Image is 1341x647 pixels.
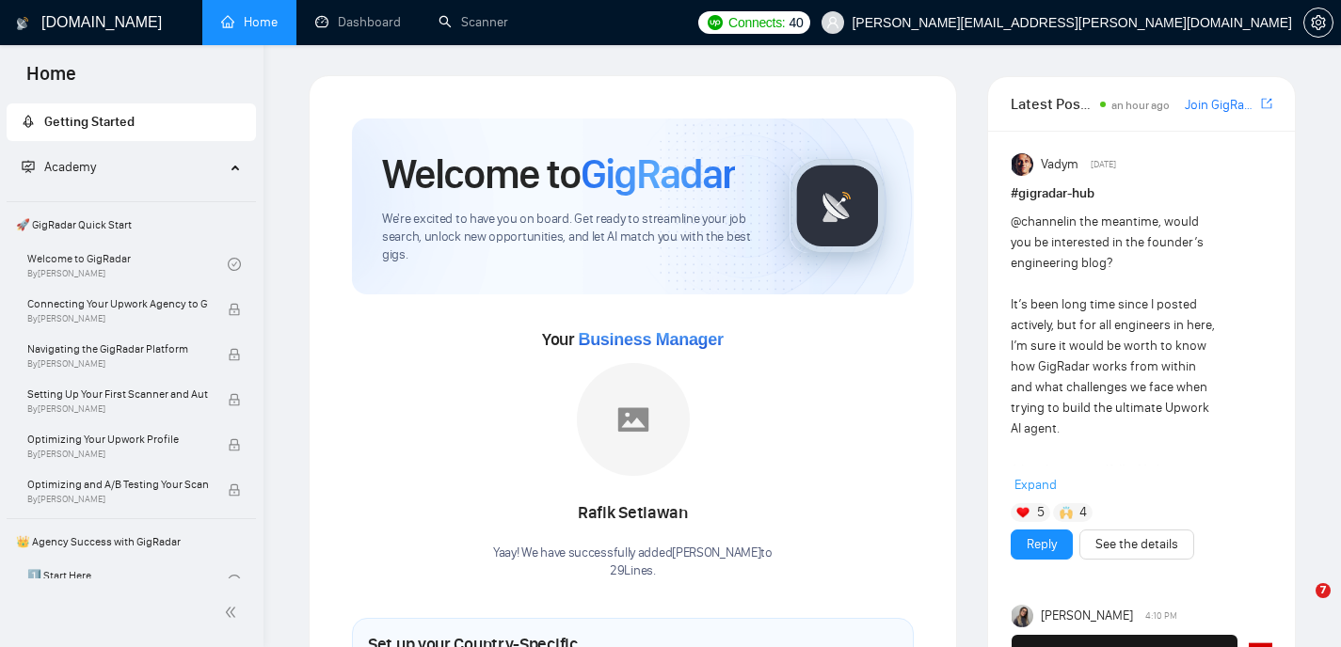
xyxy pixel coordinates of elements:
span: lock [228,303,241,316]
span: [DATE] [1091,156,1116,173]
span: Connecting Your Upwork Agency to GigRadar [27,294,208,313]
span: 👑 Agency Success with GigRadar [8,523,254,560]
img: upwork-logo.png [708,15,723,30]
img: 🙌 [1060,506,1073,519]
span: Optimizing Your Upwork Profile [27,430,208,449]
span: 🚀 GigRadar Quick Start [8,206,254,244]
span: setting [1304,15,1333,30]
span: lock [228,438,241,451]
a: Reply [1027,534,1057,555]
span: Vadym [1041,154,1078,175]
span: lock [228,393,241,406]
span: By [PERSON_NAME] [27,449,208,460]
a: Join GigRadar Slack Community [1185,95,1257,116]
span: check-circle [228,575,241,588]
img: Mariia Heshka [1012,605,1034,627]
span: Home [11,60,91,100]
span: Academy [44,159,96,175]
span: 4:10 PM [1145,608,1177,624]
span: Connects: [728,12,785,33]
span: 40 [789,12,803,33]
a: homeHome [221,14,278,30]
span: double-left [224,603,243,622]
img: gigradar-logo.png [790,159,885,253]
img: Vadym [1012,153,1034,176]
span: rocket [22,115,35,128]
span: 7 [1316,583,1331,598]
a: 1️⃣ Start Here [27,560,228,602]
div: Rafik Setiawan [493,497,773,529]
span: Optimizing and A/B Testing Your Scanner for Better Results [27,475,208,494]
div: Yaay! We have successfully added [PERSON_NAME] to [493,544,773,580]
span: GigRadar [581,149,735,199]
iframe: Intercom live chat [1277,583,1322,628]
span: check-circle [228,258,241,271]
button: setting [1303,8,1333,38]
span: By [PERSON_NAME] [27,358,208,370]
span: Expand [1014,477,1057,493]
a: See the details [1095,534,1178,555]
span: @channel [1011,213,1066,229]
img: ❤️ [1016,506,1030,519]
span: Latest Posts from the GigRadar Community [1011,92,1095,116]
a: setting [1303,15,1333,30]
span: export [1261,96,1272,111]
span: Business Manager [578,330,723,349]
button: See the details [1079,529,1194,560]
a: Welcome to GigRadarBy[PERSON_NAME] [27,244,228,285]
span: We're excited to have you on board. Get ready to streamline your job search, unlock new opportuni... [382,211,759,264]
span: By [PERSON_NAME] [27,403,208,415]
h1: Welcome to [382,149,735,199]
span: [PERSON_NAME] [1041,606,1133,626]
span: By [PERSON_NAME] [27,313,208,324]
span: fund-projection-screen [22,160,35,173]
span: Academy [22,159,96,175]
button: Reply [1011,529,1073,560]
span: lock [228,483,241,497]
img: logo [16,8,29,39]
span: 4 [1079,503,1087,522]
img: placeholder.png [577,363,690,476]
a: searchScanner [439,14,508,30]
span: Navigating the GigRadar Platform [27,339,208,358]
h1: # gigradar-hub [1011,183,1272,204]
span: an hour ago [1111,99,1170,112]
span: Getting Started [44,114,135,130]
span: lock [228,348,241,361]
p: 29Lines . [493,562,773,580]
span: 5 [1037,503,1045,522]
span: Your [542,329,724,350]
span: Setting Up Your First Scanner and Auto-Bidder [27,385,208,403]
li: Getting Started [7,103,256,141]
span: By [PERSON_NAME] [27,494,208,505]
a: export [1261,95,1272,113]
a: dashboardDashboard [315,14,401,30]
span: user [826,16,839,29]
